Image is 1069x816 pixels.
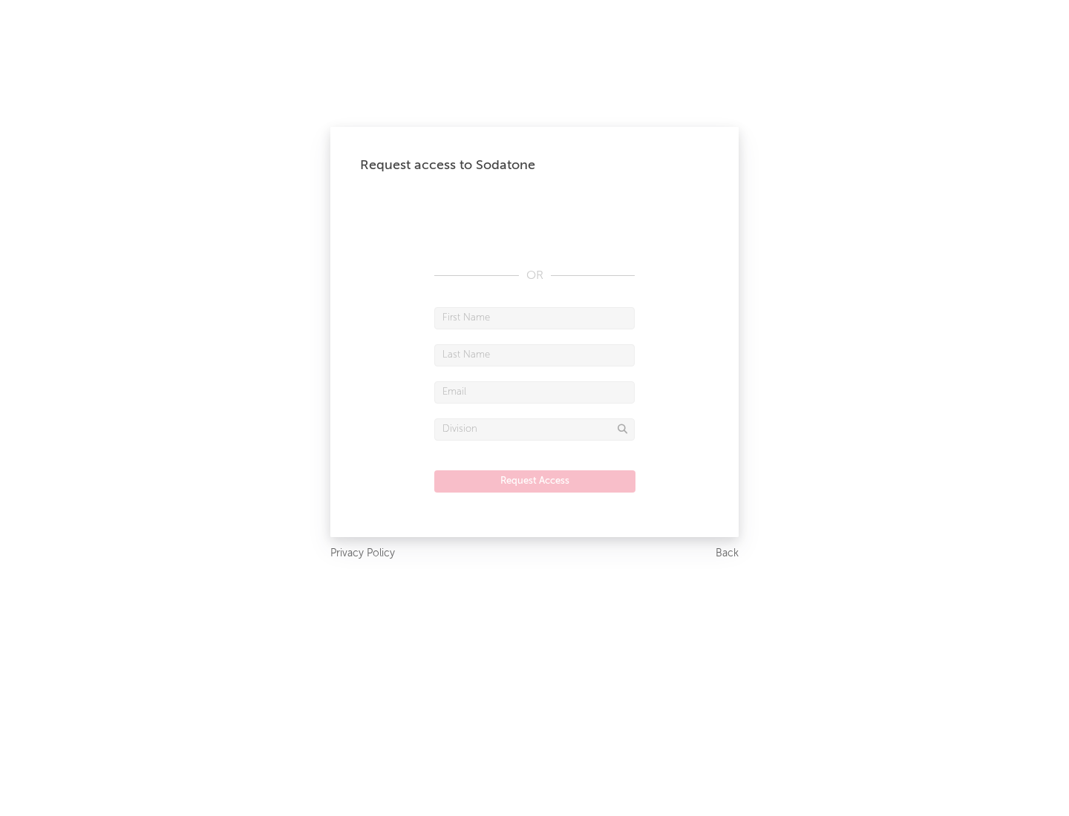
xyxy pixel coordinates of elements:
input: Division [434,418,635,441]
input: Last Name [434,344,635,366]
input: Email [434,381,635,404]
div: OR [434,267,635,285]
a: Privacy Policy [330,544,395,563]
div: Request access to Sodatone [360,157,709,174]
input: First Name [434,307,635,329]
button: Request Access [434,470,635,493]
a: Back [716,544,739,563]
